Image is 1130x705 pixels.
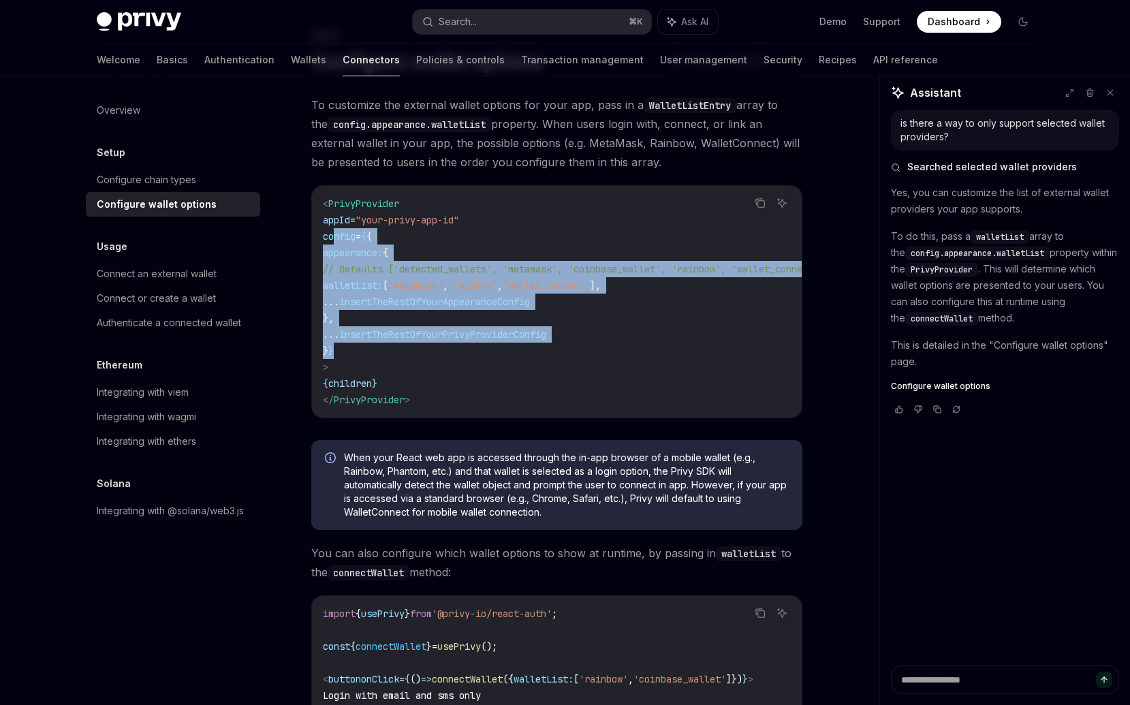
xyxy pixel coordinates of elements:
[405,608,410,620] span: }
[86,380,260,405] a: Integrating with viem
[86,286,260,311] a: Connect or create a wallet
[323,247,383,259] span: appearance:
[86,168,260,192] a: Configure chain types
[437,640,481,653] span: usePrivy
[204,44,274,76] a: Authentication
[339,296,530,308] span: insertTheRestOfYourAppearanceConfig
[863,15,900,29] a: Support
[323,689,481,702] span: Login with email and sms only
[681,15,708,29] span: Ask AI
[334,394,405,406] span: PrivyProvider
[405,394,410,406] span: >
[629,16,643,27] span: ⌘ K
[323,345,328,357] span: }
[97,475,131,492] h5: Solana
[97,196,217,213] div: Configure wallet options
[907,160,1077,174] span: Searched selected wallet providers
[388,279,443,292] span: 'metamask'
[328,673,361,685] span: button
[917,11,1001,33] a: Dashboard
[521,44,644,76] a: Transaction management
[97,102,140,119] div: Overview
[410,608,432,620] span: from
[157,44,188,76] a: Basics
[350,640,356,653] span: {
[361,608,405,620] span: usePrivy
[503,279,590,292] span: 'wallet_connect'
[751,604,769,622] button: Copy the contents from the code block
[86,311,260,335] a: Authenticate a connected wallet
[773,604,791,622] button: Ask AI
[742,673,748,685] span: }
[323,198,328,210] span: <
[751,194,769,212] button: Copy the contents from the code block
[481,640,497,653] span: ();
[660,44,747,76] a: User management
[97,12,181,31] img: dark logo
[97,238,127,255] h5: Usage
[910,84,961,101] span: Assistant
[383,247,388,259] span: {
[448,279,497,292] span: 'rainbow'
[97,44,140,76] a: Welcome
[574,673,579,685] span: [
[891,337,1119,370] p: This is detailed in the "Configure wallet options" page.
[366,230,372,242] span: {
[432,673,503,685] span: connectWallet
[328,117,491,132] code: config.appearance.walletList
[911,248,1044,259] span: config.appearance.walletList
[628,673,633,685] span: ,
[432,640,437,653] span: =
[356,640,426,653] span: connectWallet
[291,44,326,76] a: Wallets
[97,172,196,188] div: Configure chain types
[372,377,377,390] span: }
[97,384,189,401] div: Integrating with viem
[97,315,241,331] div: Authenticate a connected wallet
[891,381,990,392] span: Configure wallet options
[405,673,410,685] span: {
[356,608,361,620] span: {
[900,116,1110,144] div: is there a way to only support selected wallet providers?
[633,673,726,685] span: 'coinbase_wallet'
[773,194,791,212] button: Ask AI
[86,192,260,217] a: Configure wallet options
[323,608,356,620] span: import
[891,381,1119,392] a: Configure wallet options
[86,429,260,454] a: Integrating with ethers
[323,673,328,685] span: <
[819,44,857,76] a: Recipes
[328,377,372,390] span: children
[344,451,789,519] span: When your React web app is accessed through the in-app browser of a mobile wallet (e.g., Rainbow,...
[323,328,339,341] span: ...
[1096,672,1112,688] button: Send message
[410,673,421,685] span: ()
[86,499,260,523] a: Integrating with @solana/web3.js
[819,15,847,29] a: Demo
[416,44,505,76] a: Policies & controls
[590,279,601,292] span: ],
[97,433,196,450] div: Integrating with ethers
[891,160,1119,174] button: Searched selected wallet providers
[86,262,260,286] a: Connect an external wallet
[323,214,350,226] span: appId
[97,266,217,282] div: Connect an external wallet
[97,357,142,373] h5: Ethereum
[432,608,552,620] span: '@privy-io/react-auth'
[323,279,383,292] span: walletList:
[503,673,514,685] span: ({
[323,312,334,324] span: },
[323,263,824,275] span: // Defaults ['detected_wallets', 'metamask', 'coinbase_wallet', 'rainbow', 'wallet_connect']
[323,296,339,308] span: ...
[911,313,973,324] span: connectWallet
[514,673,574,685] span: walletList:
[726,673,742,685] span: ]})
[86,98,260,123] a: Overview
[323,640,350,653] span: const
[399,673,405,685] span: =
[644,98,736,113] code: WalletListEntry
[439,14,477,30] div: Search...
[426,640,432,653] span: }
[928,15,980,29] span: Dashboard
[552,608,557,620] span: ;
